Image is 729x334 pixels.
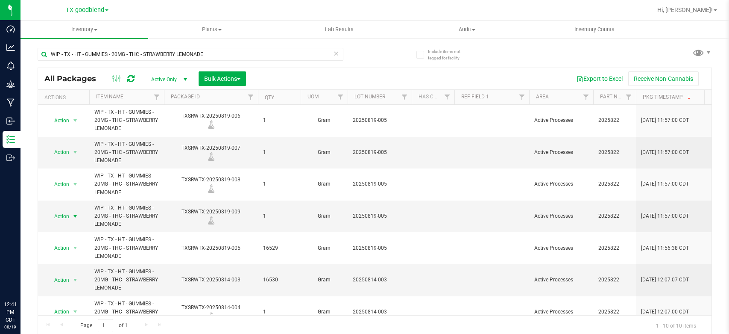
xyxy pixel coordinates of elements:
[149,26,275,33] span: Plants
[163,144,259,161] div: TXSRWTX-20250819-007
[94,236,159,260] span: WIP - TX - HT - GUMMIES - 20MG - THC - STRAWBERRY LEMONADE
[353,116,407,124] span: 20250819-005
[94,204,159,229] span: WIP - TX - HT - GUMMIES - 20MG - THC - STRAWBERRY LEMONADE
[163,120,259,129] div: Lab Sample
[66,6,104,14] span: TX goodblend
[94,108,159,133] span: WIP - TX - HT - GUMMIES - 20MG - THC - STRAWBERRY LEMONADE
[598,244,631,252] span: 2025822
[306,244,343,252] span: Gram
[6,62,15,70] inline-svg: Monitoring
[461,94,489,100] a: Ref Field 1
[333,48,339,59] span: Clear
[70,242,81,254] span: select
[404,26,530,33] span: Audit
[306,308,343,316] span: Gram
[163,176,259,192] div: TXSRWTX-20250819-008
[47,242,70,254] span: Action
[94,268,159,293] span: WIP - TX - HT - GUMMIES - 20MG - THC - STRAWBERRY LEMONADE
[306,116,343,124] span: Gram
[534,244,588,252] span: Active Processes
[70,146,81,158] span: select
[306,276,343,284] span: Gram
[4,301,17,324] p: 12:41 PM CDT
[440,90,454,104] a: Filter
[20,26,148,33] span: Inventory
[598,148,631,157] span: 2025822
[163,184,259,193] div: Lab Sample
[598,276,631,284] span: 2025822
[536,94,549,100] a: Area
[199,71,246,86] button: Bulk Actions
[641,308,689,316] span: [DATE] 12:07:00 CDT
[515,90,529,104] a: Filter
[622,90,636,104] a: Filter
[163,216,259,225] div: Lab Sample
[563,26,626,33] span: Inventory Counts
[313,26,365,33] span: Lab Results
[628,71,699,86] button: Receive Non-Cannabis
[94,300,159,325] span: WIP - TX - HT - GUMMIES - 20MG - THC - STRAWBERRY LEMONADE
[9,266,34,291] iframe: Resource center
[47,178,70,190] span: Action
[6,154,15,162] inline-svg: Outbound
[534,212,588,220] span: Active Processes
[353,276,407,284] span: 20250814-003
[263,180,296,188] span: 1
[534,116,588,124] span: Active Processes
[263,244,296,252] span: 16529
[354,94,385,100] a: Lot Number
[641,212,689,220] span: [DATE] 11:57:00 CDT
[353,308,407,316] span: 20250814-003
[403,21,531,38] a: Audit
[641,148,689,157] span: [DATE] 11:57:00 CDT
[263,148,296,157] span: 1
[244,90,258,104] a: Filter
[306,180,343,188] span: Gram
[353,244,407,252] span: 20250819-005
[534,180,588,188] span: Active Processes
[96,94,123,100] a: Item Name
[307,94,319,100] a: UOM
[428,48,471,61] span: Include items not tagged for facility
[47,274,70,286] span: Action
[579,90,593,104] a: Filter
[163,152,259,161] div: Lab Sample
[657,6,713,13] span: Hi, [PERSON_NAME]!
[4,324,17,330] p: 08/19
[47,115,70,127] span: Action
[47,306,70,318] span: Action
[70,306,81,318] span: select
[70,178,81,190] span: select
[530,21,658,38] a: Inventory Counts
[73,319,135,332] span: Page of 1
[47,210,70,222] span: Action
[265,95,274,100] a: Qty
[641,116,689,124] span: [DATE] 11:57:00 CDT
[70,274,81,286] span: select
[353,148,407,157] span: 20250819-005
[598,116,631,124] span: 2025822
[44,74,105,83] span: All Packages
[204,75,240,82] span: Bulk Actions
[571,71,628,86] button: Export to Excel
[398,90,412,104] a: Filter
[263,276,296,284] span: 16530
[306,212,343,220] span: Gram
[275,21,403,38] a: Lab Results
[6,43,15,52] inline-svg: Analytics
[598,180,631,188] span: 2025822
[598,212,631,220] span: 2025822
[263,212,296,220] span: 1
[641,244,689,252] span: [DATE] 11:56:38 CDT
[47,146,70,158] span: Action
[334,90,348,104] a: Filter
[6,117,15,125] inline-svg: Inbound
[534,276,588,284] span: Active Processes
[171,94,200,100] a: Package ID
[163,208,259,225] div: TXSRWTX-20250819-009
[148,21,276,38] a: Plants
[163,312,259,320] div: Lab Sample
[38,48,343,61] input: Search Package ID, Item Name, SKU, Lot or Part Number...
[20,21,148,38] a: Inventory
[598,308,631,316] span: 2025822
